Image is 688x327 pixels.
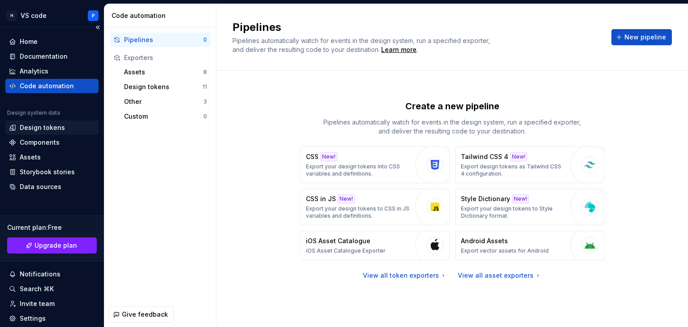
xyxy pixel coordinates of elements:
button: New pipeline [611,29,672,45]
div: 0 [203,36,207,43]
p: Tailwind CSS 4 [461,152,508,161]
a: Components [5,135,99,150]
button: Search ⌘K [5,282,99,296]
div: Storybook stories [20,168,75,176]
button: Tailwind CSS 4New!Export design tokens as Tailwind CSS 4 configuration. [455,146,605,183]
div: Assets [20,153,41,162]
button: Custom0 [120,109,211,124]
a: Design tokens [5,120,99,135]
button: Style DictionaryNew!Export your design tokens to Style Dictionary format. [455,189,605,225]
p: Export your design tokens to CSS in JS variables and definitions. [306,205,411,219]
a: Home [5,34,99,49]
div: VS code [21,11,47,20]
div: 0 [203,113,207,120]
a: Storybook stories [5,165,99,179]
span: Upgrade plan [34,241,77,250]
a: View all asset exporters [458,271,542,280]
button: Notifications [5,267,99,281]
button: iOS Asset CatalogueiOS Asset Catalogue Exporter [300,231,450,260]
div: H [6,10,17,21]
p: CSS in JS [306,194,336,203]
button: Give feedback [109,306,174,323]
div: Documentation [20,52,68,61]
h2: Pipelines [232,20,601,34]
p: iOS Asset Catalogue [306,237,370,245]
span: New pipeline [624,33,666,42]
div: Analytics [20,67,48,76]
div: 3 [203,98,207,105]
span: Pipelines automatically watch for events in the design system, run a specified exporter, and deli... [232,37,492,53]
div: Design system data [7,109,60,116]
div: Data sources [20,182,61,191]
button: Design tokens11 [120,80,211,94]
a: Data sources [5,180,99,194]
div: New! [338,194,355,203]
div: Code automation [20,82,74,90]
div: Home [20,37,38,46]
div: Other [124,97,203,106]
p: Export your design tokens to Style Dictionary format. [461,205,566,219]
button: CSS in JSNew!Export your design tokens to CSS in JS variables and definitions. [300,189,450,225]
button: Assets8 [120,65,211,79]
a: Code automation [5,79,99,93]
button: Android AssetsExport vector assets for Android [455,231,605,260]
button: Other3 [120,95,211,109]
div: New! [512,194,529,203]
div: 8 [203,69,207,76]
button: CSSNew!Export your design tokens into CSS variables and definitions. [300,146,450,183]
p: Export your design tokens into CSS variables and definitions. [306,163,411,177]
div: Pipelines [124,35,203,44]
a: Learn more [381,45,417,54]
div: New! [320,152,337,161]
div: Settings [20,314,46,323]
div: Code automation [112,11,212,20]
p: CSS [306,152,318,161]
button: Collapse sidebar [91,21,104,34]
div: Design tokens [20,123,65,132]
p: Pipelines automatically watch for events in the design system, run a specified exporter, and deli... [318,118,587,136]
p: Style Dictionary [461,194,510,203]
div: Design tokens [124,82,202,91]
div: Current plan : Free [7,223,97,232]
p: Export design tokens as Tailwind CSS 4 configuration. [461,163,566,177]
div: Components [20,138,60,147]
span: . [380,47,418,53]
p: Export vector assets for Android [461,247,549,254]
a: Analytics [5,64,99,78]
a: View all token exporters [363,271,447,280]
span: Give feedback [122,310,168,319]
div: Search ⌘K [20,284,54,293]
div: 11 [202,83,207,90]
div: P [92,12,95,19]
a: Assets [5,150,99,164]
button: Pipelines0 [110,33,211,47]
a: Settings [5,311,99,326]
a: Invite team [5,297,99,311]
div: Assets [124,68,203,77]
div: Exporters [124,53,207,62]
div: Notifications [20,270,60,279]
p: Create a new pipeline [405,100,499,112]
p: Android Assets [461,237,508,245]
a: Documentation [5,49,99,64]
p: iOS Asset Catalogue Exporter [306,247,386,254]
button: Upgrade plan [7,237,97,254]
div: Invite team [20,299,55,308]
button: HVS codeP [2,6,102,25]
div: New! [510,152,527,161]
div: Custom [124,112,203,121]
